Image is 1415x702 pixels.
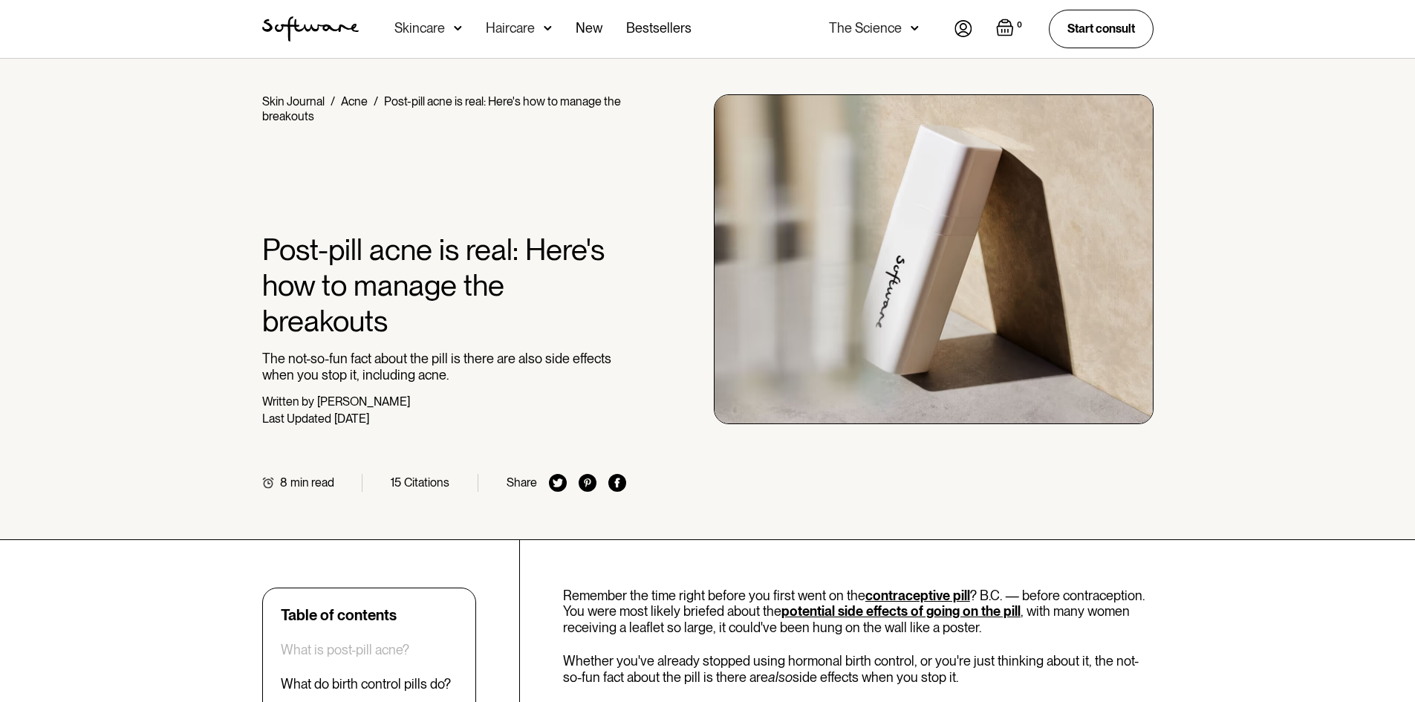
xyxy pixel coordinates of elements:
[486,21,535,36] div: Haircare
[290,475,334,490] div: min read
[262,394,314,409] div: Written by
[579,474,596,492] img: pinterest icon
[281,642,409,658] a: What is post-pill acne?
[262,94,325,108] a: Skin Journal
[608,474,626,492] img: facebook icon
[865,588,970,603] a: contraceptive pill
[374,94,378,108] div: /
[391,475,401,490] div: 15
[781,603,1021,619] a: potential side effects of going on the pill
[1014,19,1025,32] div: 0
[280,475,287,490] div: 8
[317,394,410,409] div: [PERSON_NAME]
[1049,10,1154,48] a: Start consult
[404,475,449,490] div: Citations
[262,412,331,426] div: Last Updated
[262,351,627,383] p: The not-so-fun fact about the pill is there are also side effects when you stop it, including acne.
[262,232,627,339] h1: Post-pill acne is real: Here's how to manage the breakouts
[331,94,335,108] div: /
[544,21,552,36] img: arrow down
[341,94,368,108] a: Acne
[262,16,359,42] a: home
[262,94,621,123] div: Post-pill acne is real: Here's how to manage the breakouts
[563,653,1154,685] p: Whether you've already stopped using hormonal birth control, or you're just thinking about it, th...
[281,676,451,692] a: What do birth control pills do?
[454,21,462,36] img: arrow down
[563,588,1154,636] p: Remember the time right before you first went on the ? B.C. — before contraception. You were most...
[549,474,567,492] img: twitter icon
[394,21,445,36] div: Skincare
[262,16,359,42] img: Software Logo
[334,412,369,426] div: [DATE]
[281,606,397,624] div: Table of contents
[829,21,902,36] div: The Science
[768,669,793,685] em: also
[507,475,537,490] div: Share
[996,19,1025,39] a: Open empty cart
[911,21,919,36] img: arrow down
